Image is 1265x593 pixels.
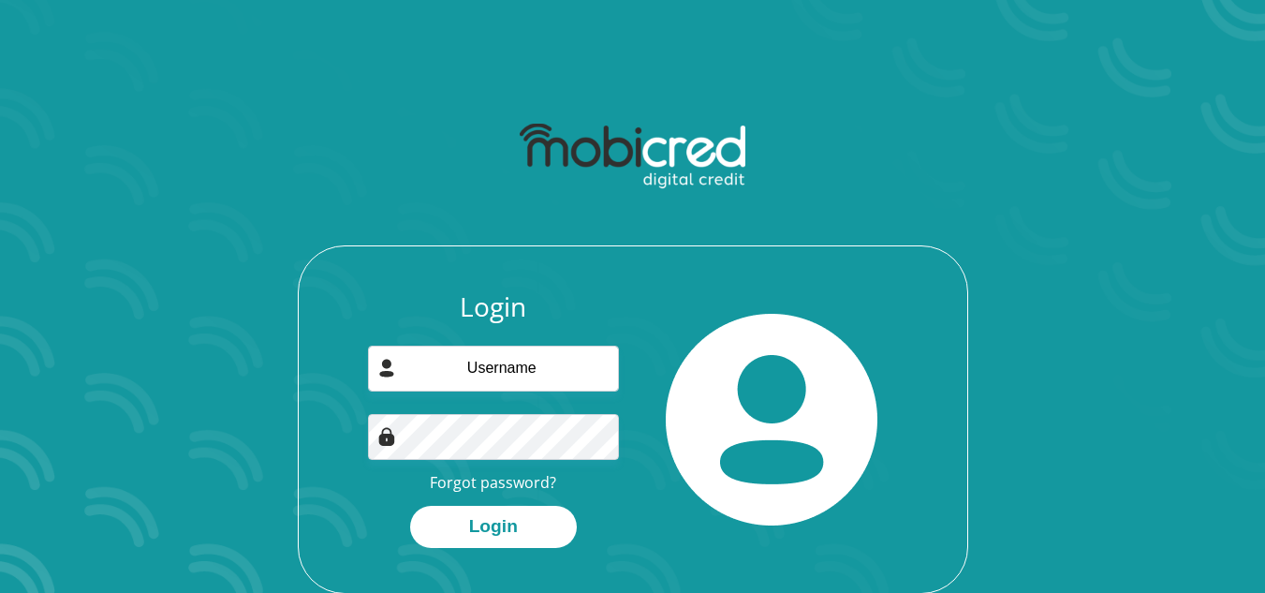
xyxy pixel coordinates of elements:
[368,346,619,392] input: Username
[520,124,745,189] img: mobicred logo
[377,359,396,378] img: user-icon image
[430,472,556,493] a: Forgot password?
[377,427,396,446] img: Image
[410,506,577,548] button: Login
[368,291,619,323] h3: Login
